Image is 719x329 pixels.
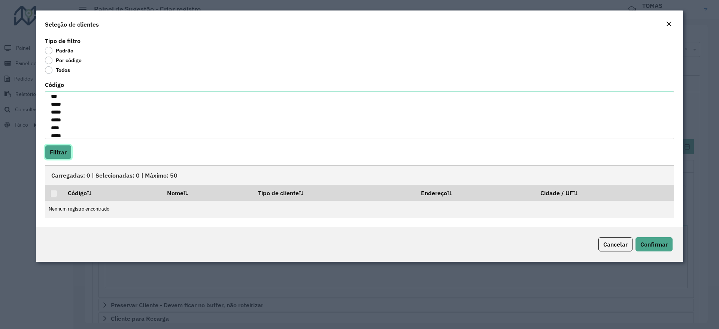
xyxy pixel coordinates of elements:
[45,145,72,159] button: Filtrar
[640,241,668,248] span: Confirmar
[45,165,674,185] div: Carregadas: 0 | Selecionadas: 0 | Máximo: 50
[45,201,674,218] td: Nenhum registro encontrado
[45,80,64,89] label: Código
[536,185,674,200] th: Cidade / UF
[598,237,632,251] button: Cancelar
[63,185,161,200] th: Código
[45,36,81,45] label: Tipo de filtro
[635,237,673,251] button: Confirmar
[45,20,99,29] h4: Seleção de clientes
[45,57,82,64] label: Por código
[603,241,628,248] span: Cancelar
[45,66,70,74] label: Todos
[664,19,674,29] button: Close
[666,21,672,27] em: Fechar
[416,185,536,200] th: Endereço
[162,185,253,200] th: Nome
[253,185,416,200] th: Tipo de cliente
[45,47,73,54] label: Padrão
